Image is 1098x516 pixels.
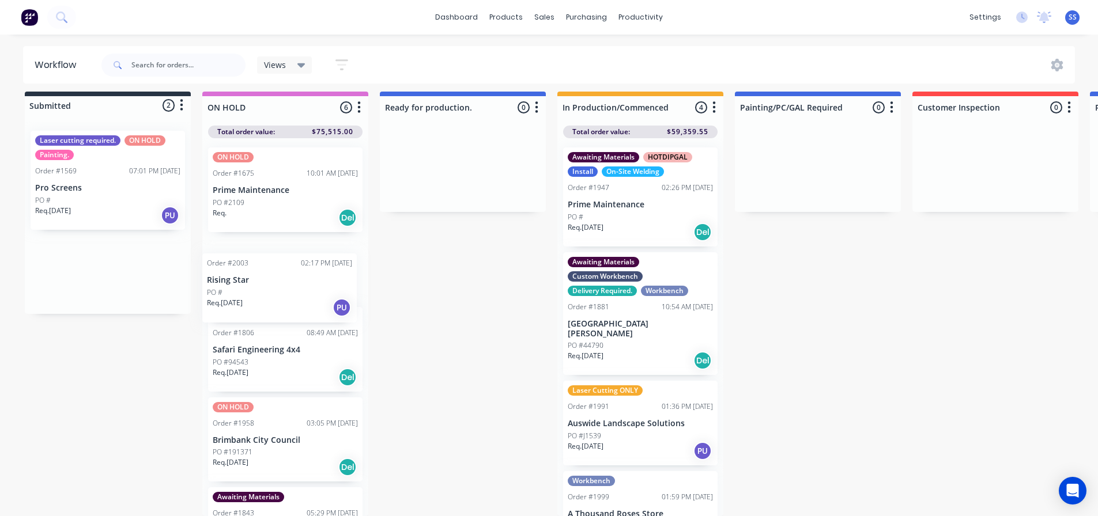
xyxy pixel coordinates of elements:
[207,101,321,113] input: Enter column name…
[740,101,854,113] input: Enter column name…
[21,9,38,26] img: Factory
[1050,101,1062,113] span: 0
[560,9,613,26] div: purchasing
[918,101,1031,113] input: Enter column name…
[613,9,669,26] div: productivity
[312,127,353,137] span: $75,515.00
[217,127,275,137] span: Total order value:
[27,100,71,112] div: Submitted
[340,101,352,113] span: 6
[163,99,175,111] span: 2
[1069,12,1077,22] span: SS
[264,59,286,71] span: Views
[563,101,676,113] input: Enter column name…
[385,101,499,113] input: Enter column name…
[518,101,530,113] span: 0
[1059,477,1086,504] div: Open Intercom Messenger
[873,101,885,113] span: 0
[429,9,484,26] a: dashboard
[131,54,246,77] input: Search for orders...
[667,127,708,137] span: $59,359.55
[529,9,560,26] div: sales
[695,101,707,113] span: 4
[35,58,82,72] div: Workflow
[484,9,529,26] div: products
[572,127,630,137] span: Total order value:
[964,9,1007,26] div: settings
